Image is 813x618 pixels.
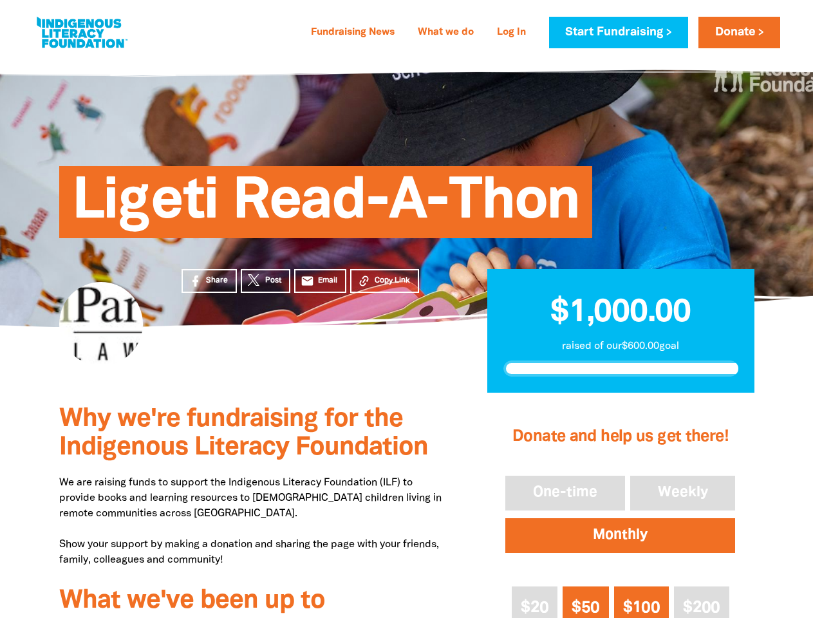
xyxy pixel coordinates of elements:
span: Why we're fundraising for the Indigenous Literacy Foundation [59,407,428,460]
p: raised of our $600.00 goal [503,339,738,354]
span: Ligeti Read-A-Thon [72,176,580,238]
span: Share [206,275,228,286]
i: email [301,274,314,288]
span: Copy Link [375,275,410,286]
p: We are raising funds to support the Indigenous Literacy Foundation (ILF) to provide books and lea... [59,475,449,568]
a: Log In [489,23,534,43]
a: What we do [410,23,481,43]
button: Copy Link [350,269,419,293]
a: Fundraising News [303,23,402,43]
h3: What we've been up to [59,587,449,615]
a: emailEmail [294,269,347,293]
span: $200 [683,601,720,615]
span: Post [265,275,281,286]
button: One-time [503,473,628,513]
a: Post [241,269,290,293]
span: $100 [623,601,660,615]
span: $20 [521,601,548,615]
button: Weekly [628,473,738,513]
a: Start Fundraising [549,17,688,48]
button: Monthly [503,516,738,556]
span: $50 [572,601,599,615]
span: Email [318,275,337,286]
a: Donate [698,17,780,48]
a: Share [182,269,237,293]
span: $1,000.00 [550,298,691,328]
h2: Donate and help us get there! [503,411,738,463]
